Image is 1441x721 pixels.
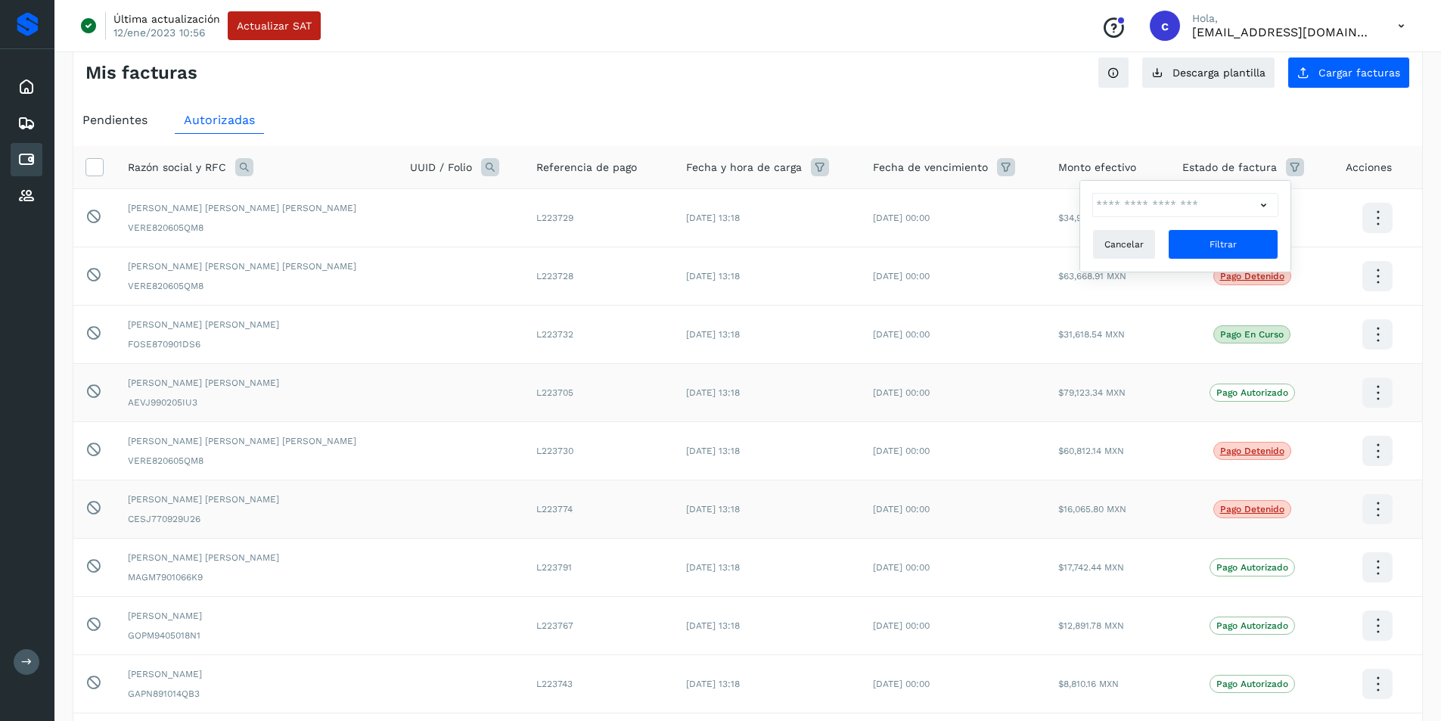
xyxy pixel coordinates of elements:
[686,679,740,689] span: [DATE] 13:18
[873,562,930,573] span: [DATE] 00:00
[873,160,988,176] span: Fecha de vencimiento
[1216,679,1288,689] p: Pago Autorizado
[1216,387,1288,398] p: Pago Autorizado
[128,279,386,293] span: VERE820605QM8
[1192,12,1374,25] p: Hola,
[1216,562,1288,573] p: Pago Autorizado
[128,318,386,331] span: [PERSON_NAME] [PERSON_NAME]
[1058,387,1126,398] span: $79,123.34 MXN
[128,454,386,468] span: VERE820605QM8
[873,620,930,631] span: [DATE] 00:00
[686,213,740,223] span: [DATE] 13:18
[536,329,573,340] span: L223732
[536,679,573,689] span: L223743
[82,113,148,127] span: Pendientes
[1318,67,1400,78] span: Cargar facturas
[686,446,740,456] span: [DATE] 13:18
[128,551,386,564] span: [PERSON_NAME] [PERSON_NAME]
[128,493,386,506] span: [PERSON_NAME] [PERSON_NAME]
[128,667,386,681] span: [PERSON_NAME]
[1058,213,1128,223] span: $34,984.94 MXN
[1058,271,1126,281] span: $63,668.91 MXN
[1058,329,1125,340] span: $31,618.54 MXN
[1058,446,1124,456] span: $60,812.14 MXN
[128,512,386,526] span: CESJ770929U26
[11,143,42,176] div: Cuentas por pagar
[873,271,930,281] span: [DATE] 00:00
[873,387,930,398] span: [DATE] 00:00
[686,329,740,340] span: [DATE] 13:18
[128,337,386,351] span: FOSE870901DS6
[1216,620,1288,631] p: Pago Autorizado
[536,271,573,281] span: L223728
[410,160,472,176] span: UUID / Folio
[128,259,386,273] span: [PERSON_NAME] [PERSON_NAME] [PERSON_NAME]
[128,396,386,409] span: AEVJ990205IU3
[536,160,637,176] span: Referencia de pago
[128,221,386,235] span: VERE820605QM8
[686,271,740,281] span: [DATE] 13:18
[536,620,573,631] span: L223767
[1058,679,1119,689] span: $8,810.16 MXN
[536,213,573,223] span: L223729
[128,160,226,176] span: Razón social y RFC
[1058,620,1124,631] span: $12,891.78 MXN
[873,213,930,223] span: [DATE] 00:00
[1182,160,1277,176] span: Estado de factura
[228,11,321,40] button: Actualizar SAT
[128,570,386,584] span: MAGM7901066K9
[686,620,740,631] span: [DATE] 13:18
[128,629,386,642] span: GOPM9405018N1
[1220,446,1284,456] p: Pago detenido
[1192,25,1374,39] p: contabilidad5@easo.com
[11,179,42,213] div: Proveedores
[686,160,802,176] span: Fecha y hora de carga
[1287,57,1410,89] button: Cargar facturas
[873,679,930,689] span: [DATE] 00:00
[237,20,312,31] span: Actualizar SAT
[1058,562,1124,573] span: $17,742.44 MXN
[128,609,386,623] span: [PERSON_NAME]
[128,687,386,701] span: GAPN891014QB3
[873,446,930,456] span: [DATE] 00:00
[686,562,740,573] span: [DATE] 13:18
[184,113,255,127] span: Autorizadas
[11,70,42,104] div: Inicio
[536,504,573,514] span: L223774
[536,387,573,398] span: L223705
[536,562,572,573] span: L223791
[873,504,930,514] span: [DATE] 00:00
[1220,271,1284,281] p: Pago detenido
[1220,329,1284,340] p: Pago en curso
[128,434,386,448] span: [PERSON_NAME] [PERSON_NAME] [PERSON_NAME]
[113,26,206,39] p: 12/ene/2023 10:56
[873,329,930,340] span: [DATE] 00:00
[128,376,386,390] span: [PERSON_NAME] [PERSON_NAME]
[1058,504,1126,514] span: $16,065.80 MXN
[113,12,220,26] p: Última actualización
[11,107,42,140] div: Embarques
[1346,160,1392,176] span: Acciones
[1220,504,1284,514] p: Pago detenido
[1172,67,1266,78] span: Descarga plantilla
[1141,57,1275,89] button: Descarga plantilla
[1058,160,1136,176] span: Monto efectivo
[85,62,197,84] h4: Mis facturas
[128,201,386,215] span: [PERSON_NAME] [PERSON_NAME] [PERSON_NAME]
[686,387,740,398] span: [DATE] 13:18
[686,504,740,514] span: [DATE] 13:18
[536,446,573,456] span: L223730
